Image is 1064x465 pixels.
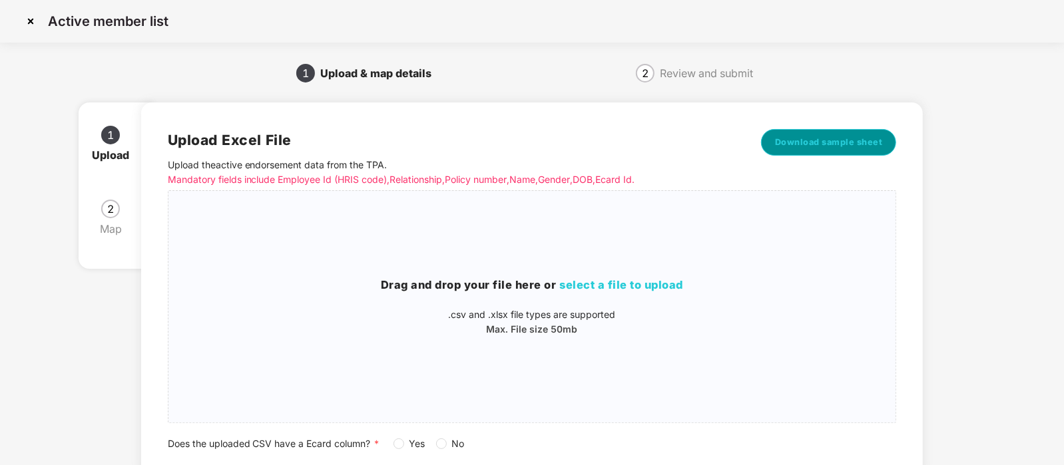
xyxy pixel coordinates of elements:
[560,278,684,291] span: select a file to upload
[168,158,714,187] p: Upload the active endorsement data from the TPA .
[20,11,41,32] img: svg+xml;base64,PHN2ZyBpZD0iQ3Jvc3MtMzJ4MzIiIHhtbG5zPSJodHRwOi8vd3d3LnczLm9yZy8yMDAwL3N2ZyIgd2lkdG...
[404,436,431,451] span: Yes
[107,130,114,140] span: 1
[660,63,753,84] div: Review and submit
[761,129,897,156] button: Download sample sheet
[642,68,649,78] span: 2
[168,172,714,187] p: Mandatory fields include Employee Id (HRIS code), Relationship, Policy number, Name, Gender, DOB,...
[107,204,114,214] span: 2
[775,136,883,149] span: Download sample sheet
[168,191,896,422] span: Drag and drop your file here orselect a file to upload.csv and .xlsx file types are supportedMax....
[168,322,896,337] p: Max. File size 50mb
[168,129,714,151] h2: Upload Excel File
[100,218,133,239] div: Map
[168,436,897,451] div: Does the uploaded CSV have a Ecard column?
[447,436,470,451] span: No
[302,68,309,78] span: 1
[320,63,442,84] div: Upload & map details
[92,144,140,166] div: Upload
[168,307,896,322] p: .csv and .xlsx file types are supported
[48,13,168,29] p: Active member list
[168,277,896,294] h3: Drag and drop your file here or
